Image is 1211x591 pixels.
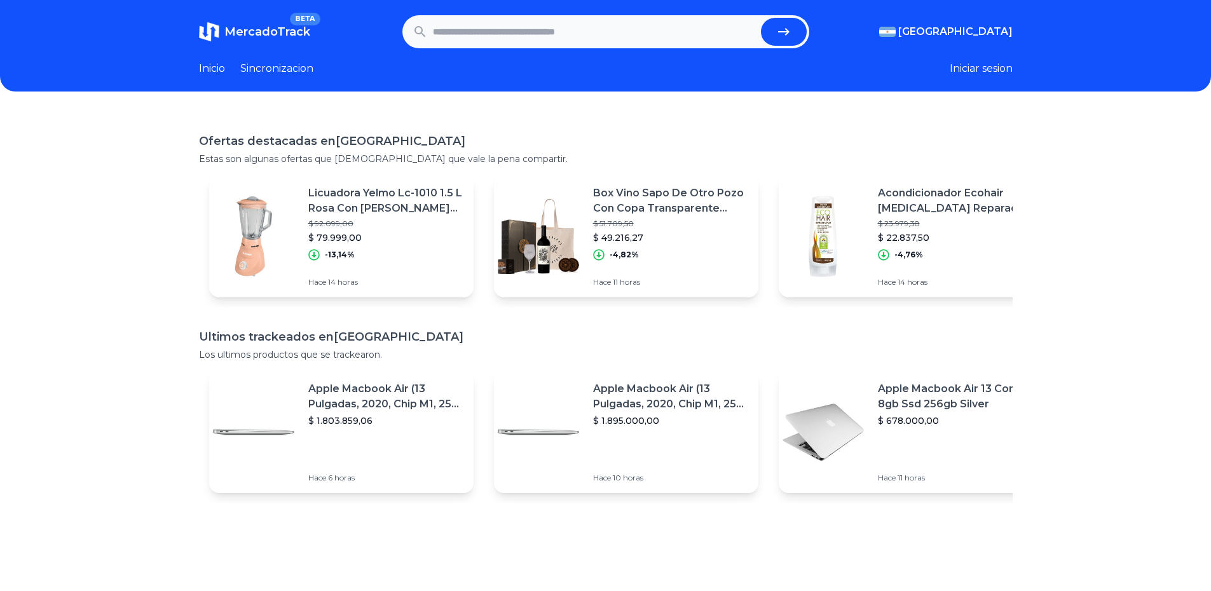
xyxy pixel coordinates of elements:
[894,250,923,260] p: -4,76%
[308,381,463,412] p: Apple Macbook Air (13 Pulgadas, 2020, Chip M1, 256 Gb De Ssd, 8 Gb De Ram) - Plata
[290,13,320,25] span: BETA
[199,22,310,42] a: MercadoTrackBETA
[308,186,463,216] p: Licuadora Yelmo Lc-1010 1.5 L Rosa Con [PERSON_NAME] 220v
[898,24,1013,39] span: [GEOGRAPHIC_DATA]
[593,414,748,427] p: $ 1.895.000,00
[610,250,639,260] p: -4,82%
[779,192,868,281] img: Featured image
[209,388,298,477] img: Featured image
[593,219,748,229] p: $ 51.709,50
[199,61,225,76] a: Inicio
[308,473,463,483] p: Hace 6 horas
[325,250,355,260] p: -13,14%
[878,219,1033,229] p: $ 23.979,38
[879,27,896,37] img: Argentina
[950,61,1013,76] button: Iniciar sesion
[878,186,1033,216] p: Acondicionador Ecohair [MEDICAL_DATA] Reparador En Botella De 200ml Por 1 Unidad
[199,22,219,42] img: MercadoTrack
[593,381,748,412] p: Apple Macbook Air (13 Pulgadas, 2020, Chip M1, 256 Gb De Ssd, 8 Gb De Ram) - Plata
[209,175,474,297] a: Featured imageLicuadora Yelmo Lc-1010 1.5 L Rosa Con [PERSON_NAME] 220v$ 92.099,00$ 79.999,00-13,...
[593,186,748,216] p: Box Vino Sapo De Otro Pozo Con Copa Transparente Grabada
[878,473,1033,483] p: Hace 11 horas
[240,61,313,76] a: Sincronizacion
[199,153,1013,165] p: Estas son algunas ofertas que [DEMOGRAPHIC_DATA] que vale la pena compartir.
[209,371,474,493] a: Featured imageApple Macbook Air (13 Pulgadas, 2020, Chip M1, 256 Gb De Ssd, 8 Gb De Ram) - Plata$...
[593,231,748,244] p: $ 49.216,27
[199,328,1013,346] h1: Ultimos trackeados en [GEOGRAPHIC_DATA]
[494,175,758,297] a: Featured imageBox Vino Sapo De Otro Pozo Con Copa Transparente Grabada$ 51.709,50$ 49.216,27-4,82...
[308,414,463,427] p: $ 1.803.859,06
[494,192,583,281] img: Featured image
[593,277,748,287] p: Hace 11 horas
[779,175,1043,297] a: Featured imageAcondicionador Ecohair [MEDICAL_DATA] Reparador En Botella De 200ml Por 1 Unidad$ 2...
[209,192,298,281] img: Featured image
[878,381,1033,412] p: Apple Macbook Air 13 Core I5 8gb Ssd 256gb Silver
[494,388,583,477] img: Featured image
[494,371,758,493] a: Featured imageApple Macbook Air (13 Pulgadas, 2020, Chip M1, 256 Gb De Ssd, 8 Gb De Ram) - Plata$...
[224,25,310,39] span: MercadoTrack
[593,473,748,483] p: Hace 10 horas
[308,277,463,287] p: Hace 14 horas
[199,348,1013,361] p: Los ultimos productos que se trackearon.
[879,24,1013,39] button: [GEOGRAPHIC_DATA]
[779,371,1043,493] a: Featured imageApple Macbook Air 13 Core I5 8gb Ssd 256gb Silver$ 678.000,00Hace 11 horas
[878,414,1033,427] p: $ 678.000,00
[308,219,463,229] p: $ 92.099,00
[878,231,1033,244] p: $ 22.837,50
[779,388,868,477] img: Featured image
[199,132,1013,150] h1: Ofertas destacadas en [GEOGRAPHIC_DATA]
[308,231,463,244] p: $ 79.999,00
[878,277,1033,287] p: Hace 14 horas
